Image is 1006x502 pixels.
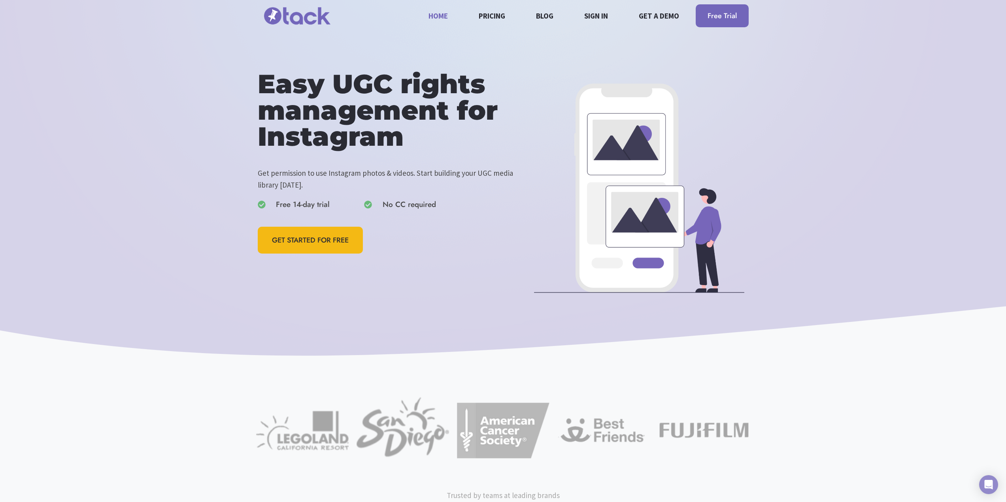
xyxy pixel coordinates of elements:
span: GET STARTED FOR FREE [272,235,349,246]
p: Get permission to use Instagram photos & videos. Start building your UGC media library [DATE]. [258,167,530,191]
span: No CC required [383,199,436,211]
a: Blog [532,5,558,26]
p: Trusted by teams at leading brands [256,489,750,501]
img: San Diego Tourism Authority [357,384,449,477]
img: Legoland California Resort [256,384,349,477]
a: Get a demo [634,5,684,26]
img: American Cancer Society [457,384,549,477]
img: tack [258,3,337,29]
li: 4 of 6 [557,384,650,477]
img: Illustration of person looking at an Instagram-style photo feed on a mobile phone [534,83,745,293]
a: Sign in [580,5,613,26]
nav: Primary [424,5,684,26]
img: Fujifilm [658,384,750,477]
h1: Easy UGC rights management for Instagram [258,71,530,150]
li: 2 of 6 [357,384,449,477]
li: 1 of 6 [256,384,349,477]
a: Home [424,5,453,26]
div: Open Intercom Messenger [979,475,998,494]
li: 3 of 6 [457,384,549,477]
a: Free Trial [696,4,749,28]
span: Free 14-day trial​ [276,199,330,211]
a: GET STARTED FOR FREE [258,227,363,254]
a: Pricing [474,5,510,26]
div: Photo Gallery Carousel [256,384,750,477]
img: Best Friends Animal Society [557,384,650,477]
li: 5 of 6 [658,384,750,477]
